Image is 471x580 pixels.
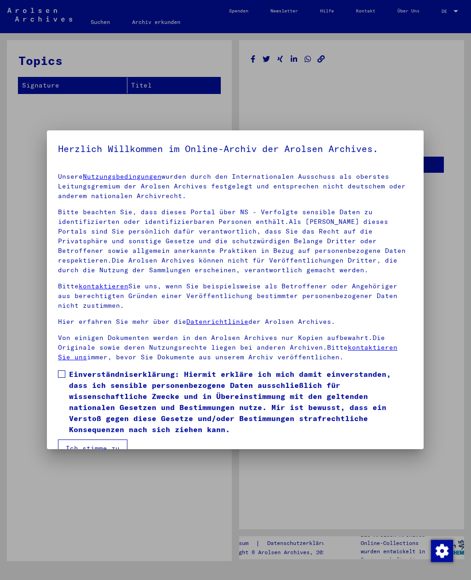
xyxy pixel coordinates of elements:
p: Unsere wurden durch den Internationalen Ausschuss als oberstes Leitungsgremium der Arolsen Archiv... [58,172,413,201]
p: Bitte beachten Sie, dass dieses Portal über NS - Verfolgte sensible Daten zu identifizierten oder... [58,207,413,275]
button: Ich stimme zu [58,439,127,457]
p: Hier erfahren Sie mehr über die der Arolsen Archives. [58,317,413,327]
img: Zustimmung ändern [431,540,453,562]
p: Von einigen Dokumenten werden in den Arolsen Archives nur Kopien aufbewahrt.Die Originale sowie d... [58,333,413,362]
h5: Herzlich Willkommen im Online-Archiv der Arolsen Archives. [58,141,413,156]
a: Nutzungsbedingungen [83,172,161,181]
p: Bitte Sie uns, wenn Sie beispielsweise als Betroffener oder Angehöriger aus berechtigten Gründen ... [58,281,413,311]
a: Datenrichtlinie [186,317,248,326]
a: kontaktieren [79,282,128,290]
span: Einverständniserklärung: Hiermit erkläre ich mich damit einverstanden, dass ich sensible personen... [69,369,413,435]
div: Zustimmung ändern [431,539,453,562]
